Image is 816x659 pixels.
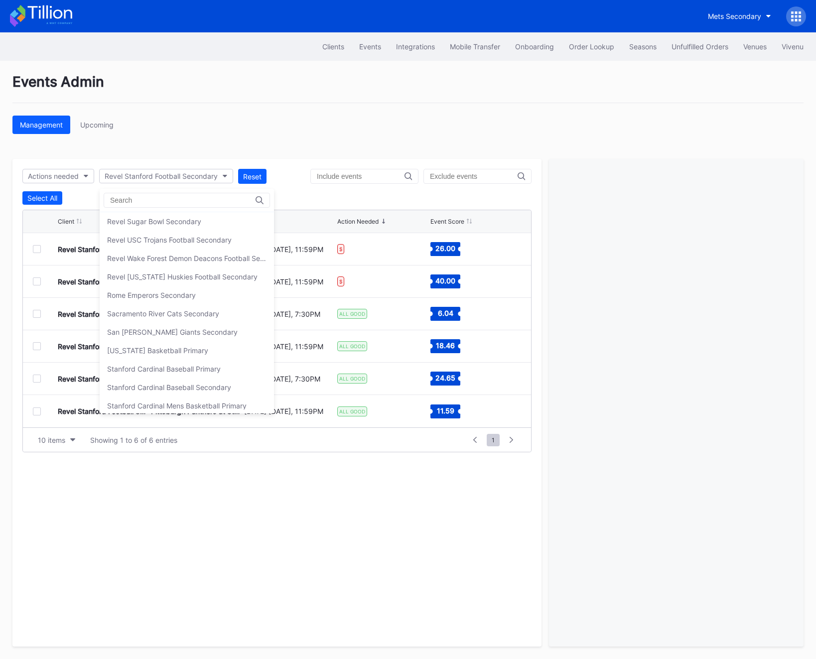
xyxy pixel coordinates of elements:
div: Stanford Cardinal Baseball Primary [107,365,221,373]
div: Stanford Cardinal Mens Basketball Primary [107,401,247,410]
div: Sacramento River Cats Secondary [107,309,219,318]
div: Revel Sugar Bowl Secondary [107,217,201,226]
div: San [PERSON_NAME] Giants Secondary [107,328,238,336]
div: Revel Wake Forest Demon Deacons Football Secondary [107,254,267,263]
div: Rome Emperors Secondary [107,291,196,299]
input: Search [110,196,197,204]
div: Revel [US_STATE] Huskies Football Secondary [107,272,258,281]
div: Revel USC Trojans Football Secondary [107,236,232,244]
div: [US_STATE] Basketball Primary [107,346,208,355]
div: Stanford Cardinal Baseball Secondary [107,383,231,392]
